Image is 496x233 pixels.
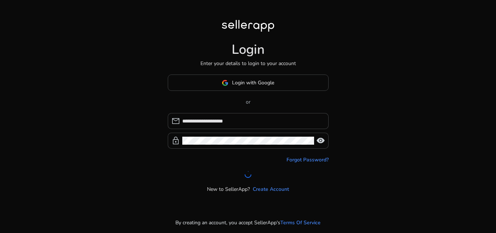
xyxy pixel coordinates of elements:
span: Login with Google [232,79,274,87]
h1: Login [232,42,265,57]
p: Enter your details to login to your account [200,60,296,67]
span: visibility [316,136,325,145]
a: Forgot Password? [286,156,329,164]
a: Create Account [253,185,289,193]
img: google-logo.svg [222,80,228,86]
span: lock [171,136,180,145]
button: Login with Google [168,75,329,91]
a: Terms Of Service [280,219,321,226]
p: New to SellerApp? [207,185,250,193]
span: mail [171,117,180,125]
p: or [168,98,329,106]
